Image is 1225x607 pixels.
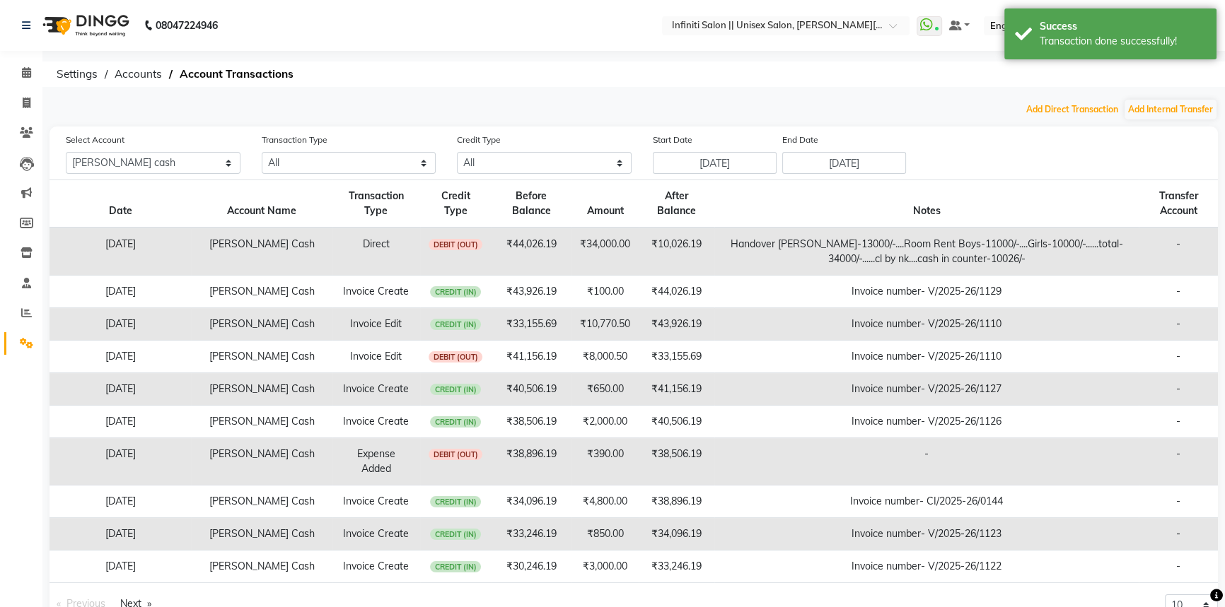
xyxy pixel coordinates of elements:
[50,485,191,518] td: [DATE]
[782,152,906,174] input: End Date
[571,406,639,438] td: ₹2,000.00
[1040,34,1206,49] div: Transaction done successfully!
[1139,341,1218,373] td: -
[108,61,169,87] span: Accounts
[332,373,420,406] td: Invoice Create
[332,180,420,228] th: Transaction Type
[1139,438,1218,485] td: -
[492,373,572,406] td: ₹40,506.19
[492,180,572,228] th: Before Balance
[492,485,572,518] td: ₹34,096.19
[50,438,191,485] td: [DATE]
[492,406,572,438] td: ₹38,506.19
[50,276,191,308] td: [DATE]
[1139,406,1218,438] td: -
[429,239,482,250] span: DEBIT (OUT)
[191,228,332,276] td: [PERSON_NAME] Cash
[191,276,332,308] td: [PERSON_NAME] Cash
[332,406,420,438] td: Invoice Create
[1023,100,1122,119] button: Add Direct Transaction
[332,276,420,308] td: Invoice Create
[639,341,714,373] td: ₹33,155.69
[639,550,714,583] td: ₹33,246.19
[50,180,191,228] th: Date
[1125,100,1217,119] button: Add Internal Transfer
[430,384,481,395] span: CREDIT (IN)
[782,134,818,146] label: End Date
[492,308,572,341] td: ₹33,155.69
[430,561,481,572] span: CREDIT (IN)
[571,550,639,583] td: ₹3,000.00
[191,406,332,438] td: [PERSON_NAME] Cash
[714,373,1138,406] td: Invoice number- V/2025-26/1127
[639,276,714,308] td: ₹44,026.19
[50,518,191,550] td: [DATE]
[429,351,482,363] span: DEBIT (OUT)
[639,485,714,518] td: ₹38,896.19
[332,518,420,550] td: Invoice Create
[1139,276,1218,308] td: -
[420,180,492,228] th: Credit Type
[332,550,420,583] td: Invoice Create
[1139,550,1218,583] td: -
[639,373,714,406] td: ₹41,156.19
[639,518,714,550] td: ₹34,096.19
[1139,373,1218,406] td: -
[571,373,639,406] td: ₹650.00
[714,518,1138,550] td: Invoice number- V/2025-26/1123
[492,438,572,485] td: ₹38,896.19
[639,438,714,485] td: ₹38,506.19
[191,180,332,228] th: Account Name
[571,485,639,518] td: ₹4,800.00
[1139,228,1218,276] td: -
[191,308,332,341] td: [PERSON_NAME] Cash
[714,180,1138,228] th: Notes
[492,341,572,373] td: ₹41,156.19
[653,152,777,174] input: Start Date
[191,438,332,485] td: [PERSON_NAME] Cash
[653,134,692,146] label: Start Date
[492,518,572,550] td: ₹33,246.19
[714,438,1138,485] td: -
[50,61,105,87] span: Settings
[66,134,124,146] label: Select Account
[191,518,332,550] td: [PERSON_NAME] Cash
[191,550,332,583] td: [PERSON_NAME] Cash
[571,308,639,341] td: ₹10,770.50
[430,496,481,507] span: CREDIT (IN)
[1139,180,1218,228] th: Transfer Account
[571,180,639,228] th: Amount
[1139,485,1218,518] td: -
[173,61,301,87] span: Account Transactions
[492,276,572,308] td: ₹43,926.19
[1139,518,1218,550] td: -
[714,276,1138,308] td: Invoice number- V/2025-26/1129
[430,286,481,297] span: CREDIT (IN)
[639,308,714,341] td: ₹43,926.19
[332,341,420,373] td: Invoice Edit
[639,228,714,276] td: ₹10,026.19
[36,6,133,45] img: logo
[714,308,1138,341] td: Invoice number- V/2025-26/1110
[639,406,714,438] td: ₹40,506.19
[50,373,191,406] td: [DATE]
[492,228,572,276] td: ₹44,026.19
[1139,308,1218,341] td: -
[430,529,481,540] span: CREDIT (IN)
[50,406,191,438] td: [DATE]
[492,550,572,583] td: ₹30,246.19
[571,276,639,308] td: ₹100.00
[429,449,482,460] span: DEBIT (OUT)
[571,341,639,373] td: ₹8,000.50
[50,550,191,583] td: [DATE]
[50,308,191,341] td: [DATE]
[332,485,420,518] td: Invoice Create
[430,319,481,330] span: CREDIT (IN)
[714,550,1138,583] td: Invoice number- V/2025-26/1122
[714,406,1138,438] td: Invoice number- V/2025-26/1126
[639,180,714,228] th: After Balance
[332,308,420,341] td: Invoice Edit
[571,438,639,485] td: ₹390.00
[262,134,327,146] label: Transaction Type
[191,341,332,373] td: [PERSON_NAME] Cash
